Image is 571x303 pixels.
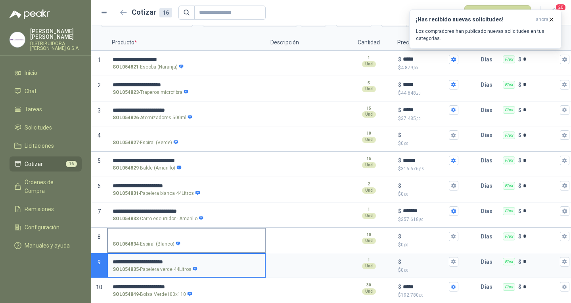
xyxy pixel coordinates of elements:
[398,292,458,299] p: $
[362,137,376,143] div: Und
[98,259,101,265] span: 9
[25,178,74,195] span: Órdenes de Compra
[403,56,447,62] input: $$4.879,00
[368,181,370,187] p: 2
[401,90,421,96] span: 44.648
[25,141,54,150] span: Licitaciones
[398,181,401,190] p: $
[10,84,82,99] a: Chat
[113,240,181,248] p: - Espiral (Blanco)
[518,55,521,64] p: $
[449,80,458,90] button: $$44.648,80
[398,257,401,266] p: $
[98,158,101,164] span: 5
[366,282,371,288] p: 30
[518,80,521,89] p: $
[404,268,408,273] span: ,00
[523,107,558,113] input: Flex $
[560,206,569,216] button: Flex $
[362,288,376,295] div: Und
[404,192,408,196] span: ,00
[523,183,558,189] input: Flex $
[401,65,418,71] span: 4.879
[518,282,521,291] p: $
[113,158,260,164] input: SOL054829-Balde (Amarillo)
[560,80,569,90] button: Flex $
[10,156,82,172] a: Cotizar16
[362,213,376,219] div: Und
[25,241,70,250] span: Manuales y ayuda
[10,175,82,198] a: Órdenes de Compra
[25,223,59,232] span: Configuración
[366,156,371,162] p: 15
[366,105,371,112] p: 15
[449,206,458,216] button: $$357.618,80
[398,131,401,139] p: $
[398,90,458,97] p: $
[366,232,371,238] p: 10
[113,132,260,138] input: SOL054827-Espiral (Verde)
[368,80,370,86] p: 5
[401,141,408,146] span: 0
[403,107,447,113] input: $$37.485,00
[481,152,496,168] p: Días
[113,240,139,248] strong: SOL054834
[518,181,521,190] p: $
[449,55,458,64] button: $$4.879,00
[419,167,423,171] span: ,85
[398,106,401,114] p: $
[113,63,184,71] p: - Escoba (Naranja)
[536,16,548,23] span: ahora
[10,65,82,80] a: Inicio
[404,141,408,146] span: ,00
[368,257,370,263] p: 1
[398,207,401,215] p: $
[113,190,139,197] strong: SOL054831
[398,55,401,64] p: $
[393,35,464,51] p: Precio
[403,158,447,164] input: $$316.676,85
[366,130,371,137] p: 10
[560,55,569,64] button: Flex $
[560,232,569,241] button: Flex $
[523,284,558,290] input: Flex $
[518,257,521,266] p: $
[113,266,198,273] p: - Papelera verde 44Litros
[403,82,447,88] input: $$44.648,80
[113,114,139,122] strong: SOL054826
[560,105,569,115] button: Flex $
[404,243,408,247] span: ,00
[403,183,447,189] input: $$0,00
[10,138,82,153] a: Licitaciones
[10,220,82,235] a: Configuración
[368,206,370,213] p: 1
[449,105,458,115] button: $$37.485,00
[10,238,82,253] a: Manuales y ayuda
[403,284,447,290] input: $$192.780,00
[523,259,558,265] input: Flex $
[403,208,447,214] input: $$357.618,80
[10,202,82,217] a: Remisiones
[25,105,42,114] span: Tareas
[518,232,521,241] p: $
[113,291,139,298] strong: SOL054849
[113,234,260,240] input: SOL054834-Espiral (Blanco)
[518,131,521,139] p: $
[113,139,139,147] strong: SOL054827
[518,156,521,165] p: $
[113,284,260,290] input: SOL054849-Bolsa Verde100x110
[503,131,515,139] div: Flex
[401,166,423,172] span: 316.676
[98,132,101,139] span: 4
[107,35,266,51] p: Producto
[159,8,172,17] div: 16
[555,4,566,11] span: 20
[449,282,458,292] button: $$192.780,00
[10,102,82,117] a: Tareas
[398,241,458,249] p: $
[98,82,101,88] span: 2
[401,242,408,248] span: 0
[398,140,458,147] p: $
[464,5,531,20] button: Publicar cotizaciones
[403,233,447,239] input: $$0,00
